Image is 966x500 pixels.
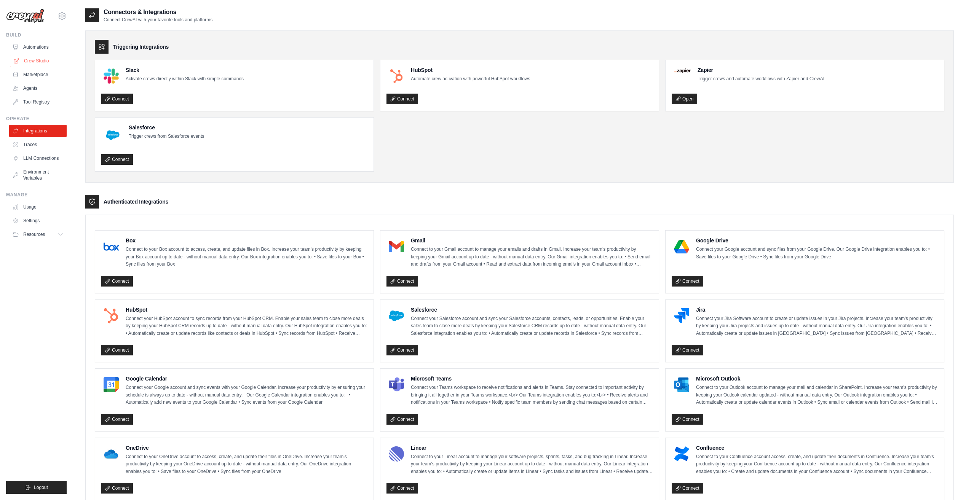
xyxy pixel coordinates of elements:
h4: OneDrive [126,444,367,452]
img: Slack Logo [104,68,119,84]
h2: Connectors & Integrations [104,8,212,17]
h4: Linear [411,444,653,452]
button: Resources [9,228,67,240]
p: Connect your Salesforce account and sync your Salesforce accounts, contacts, leads, or opportunit... [411,315,653,338]
p: Connect your Google account and sync events with your Google Calendar. Increase your productivity... [126,384,367,406]
button: Logout [6,481,67,494]
h4: Box [126,237,367,244]
p: Connect to your Outlook account to manage your mail and calendar in SharePoint. Increase your tea... [696,384,938,406]
a: Crew Studio [10,55,67,67]
a: Connect [386,345,418,355]
p: Connect your HubSpot account to sync records from your HubSpot CRM. Enable your sales team to clo... [126,315,367,338]
a: Connect [101,414,133,425]
h4: Salesforce [129,124,204,131]
a: LLM Connections [9,152,67,164]
img: Zapier Logo [674,68,691,73]
a: Tool Registry [9,96,67,108]
div: Operate [6,116,67,122]
span: Resources [23,231,45,237]
a: Traces [9,139,67,151]
p: Connect to your Box account to access, create, and update files in Box. Increase your team’s prod... [126,246,367,268]
img: Salesforce Logo [389,308,404,323]
img: Microsoft Outlook Logo [674,377,689,392]
a: Connect [386,276,418,287]
a: Connect [386,94,418,104]
p: Trigger crews and automate workflows with Zapier and CrewAI [698,75,824,83]
div: Build [6,32,67,38]
img: Google Drive Logo [674,239,689,254]
a: Connect [386,483,418,494]
a: Settings [9,215,67,227]
span: Logout [34,484,48,490]
img: Jira Logo [674,308,689,323]
h4: Gmail [411,237,653,244]
img: Linear Logo [389,446,404,462]
a: Connect [672,414,703,425]
h4: HubSpot [411,66,530,74]
h4: Salesforce [411,306,653,314]
p: Connect to your OneDrive account to access, create, and update their files in OneDrive. Increase ... [126,453,367,476]
h4: Microsoft Teams [411,375,653,382]
a: Connect [101,154,133,165]
a: Automations [9,41,67,53]
h4: Microsoft Outlook [696,375,938,382]
a: Connect [672,483,703,494]
div: Manage [6,192,67,198]
a: Connect [101,483,133,494]
a: Agents [9,82,67,94]
h4: Google Calendar [126,375,367,382]
a: Integrations [9,125,67,137]
a: Connect [101,94,133,104]
a: Connect [672,345,703,355]
h3: Authenticated Integrations [104,198,168,205]
img: Salesforce Logo [104,126,122,144]
img: Logo [6,9,44,23]
a: Open [672,94,697,104]
img: Google Calendar Logo [104,377,119,392]
a: Marketplace [9,68,67,81]
a: Connect [101,345,133,355]
h4: Google Drive [696,237,938,244]
img: Box Logo [104,239,119,254]
p: Automate crew activation with powerful HubSpot workflows [411,75,530,83]
p: Connect your Google account and sync files from your Google Drive. Our Google Drive integration e... [696,246,938,261]
p: Connect to your Confluence account access, create, and update their documents in Confluence. Incr... [696,453,938,476]
a: Connect [672,276,703,287]
h3: Triggering Integrations [113,43,169,51]
img: HubSpot Logo [104,308,119,323]
p: Connect your Teams workspace to receive notifications and alerts in Teams. Stay connected to impo... [411,384,653,406]
img: HubSpot Logo [389,68,404,84]
p: Connect CrewAI with your favorite tools and platforms [104,17,212,23]
h4: Confluence [696,444,938,452]
p: Connect to your Gmail account to manage your emails and drafts in Gmail. Increase your team’s pro... [411,246,653,268]
p: Trigger crews from Salesforce events [129,133,204,140]
a: Environment Variables [9,166,67,184]
p: Connect to your Linear account to manage your software projects, sprints, tasks, and bug tracking... [411,453,653,476]
p: Activate crews directly within Slack with simple commands [126,75,244,83]
a: Connect [386,414,418,425]
a: Usage [9,201,67,213]
img: Gmail Logo [389,239,404,254]
p: Connect your Jira Software account to create or update issues in your Jira projects. Increase you... [696,315,938,338]
img: Confluence Logo [674,446,689,462]
h4: Jira [696,306,938,314]
h4: HubSpot [126,306,367,314]
img: OneDrive Logo [104,446,119,462]
h4: Slack [126,66,244,74]
img: Microsoft Teams Logo [389,377,404,392]
a: Connect [101,276,133,287]
h4: Zapier [698,66,824,74]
